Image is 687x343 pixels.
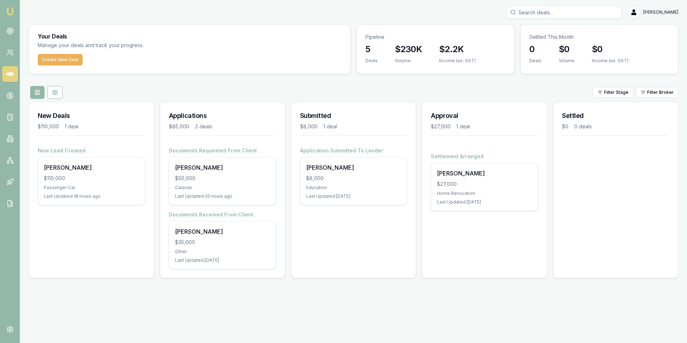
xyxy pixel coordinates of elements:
[437,180,532,188] div: $27,000
[44,163,139,172] div: [PERSON_NAME]
[44,185,139,191] div: Passenger Car
[437,191,532,196] div: Home Renovation
[44,175,139,182] div: $110,000
[300,111,407,121] h3: Submitted
[559,44,575,55] h3: $0
[365,44,378,55] h3: 5
[456,123,470,130] div: 1 deal
[437,199,532,205] div: Last Updated: [DATE]
[647,90,674,95] span: Filter Broker
[365,58,378,64] div: Deals
[604,90,628,95] span: Filter Stage
[175,227,270,236] div: [PERSON_NAME]
[306,185,401,191] div: Education
[38,41,222,50] p: Manage your deals and track your progress.
[643,9,678,15] span: [PERSON_NAME]
[175,193,270,199] div: Last Updated: 20 hours ago
[529,44,541,55] h3: 0
[38,33,342,39] h3: Your Deals
[306,175,401,182] div: $8,000
[395,58,422,64] div: Volume
[439,44,476,55] h3: $2.2K
[365,33,506,41] p: Pipeline
[562,123,568,130] div: $0
[175,249,270,255] div: Other
[562,111,669,121] h3: Settled
[395,44,422,55] h3: $230K
[300,147,407,154] h4: Application Submitted To Lender
[306,163,401,172] div: [PERSON_NAME]
[169,211,276,218] h4: Documents Received From Client
[559,58,575,64] div: Volume
[175,163,270,172] div: [PERSON_NAME]
[431,111,538,121] h3: Approval
[175,257,270,263] div: Last Updated: [DATE]
[439,58,476,64] div: Income (ex. GST)
[65,123,78,130] div: 1 deal
[175,239,270,246] div: $35,000
[323,123,337,130] div: 1 deal
[431,123,451,130] div: $27,000
[38,111,145,121] h3: New Deals
[169,147,276,154] h4: Documents Requested From Client
[38,123,59,130] div: $110,000
[431,153,538,160] h4: Settlement Arranged
[592,58,628,64] div: Income (ex. GST)
[306,193,401,199] div: Last Updated: [DATE]
[592,44,628,55] h3: $0
[507,6,622,19] input: Search deals
[38,147,145,154] h4: New Lead Created
[636,87,678,97] button: Filter Broker
[175,185,270,191] div: Caravan
[437,169,532,178] div: [PERSON_NAME]
[195,123,212,130] div: 2 deals
[300,123,318,130] div: $8,000
[593,87,633,97] button: Filter Stage
[175,175,270,182] div: $50,000
[6,7,14,16] img: emu-icon-u.png
[574,123,592,130] div: 0 deals
[169,111,276,121] h3: Applications
[529,33,669,41] p: Settled This Month
[529,58,541,64] div: Deals
[44,193,139,199] div: Last Updated: 18 hours ago
[38,54,83,65] button: Create New Deal
[169,123,189,130] div: $85,000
